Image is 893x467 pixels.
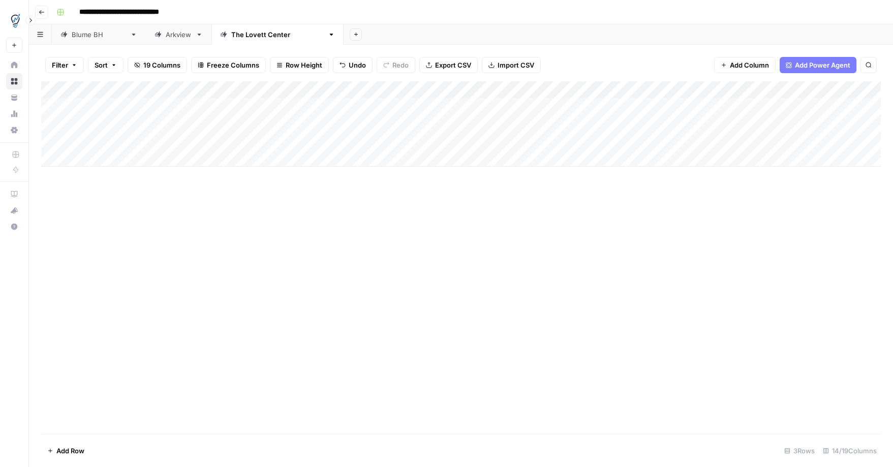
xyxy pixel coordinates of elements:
[6,57,22,73] a: Home
[270,57,329,73] button: Row Height
[6,89,22,106] a: Your Data
[231,29,324,40] div: The [PERSON_NAME] Center
[6,202,22,219] button: What's new?
[795,60,850,70] span: Add Power Agent
[286,60,322,70] span: Row Height
[349,60,366,70] span: Undo
[52,24,146,45] a: [PERSON_NAME]
[333,57,373,73] button: Undo
[392,60,409,70] span: Redo
[52,60,68,70] span: Filter
[435,60,471,70] span: Export CSV
[143,60,180,70] span: 19 Columns
[72,29,126,40] div: [PERSON_NAME]
[419,57,478,73] button: Export CSV
[730,60,769,70] span: Add Column
[6,106,22,122] a: Usage
[780,57,856,73] button: Add Power Agent
[56,446,84,456] span: Add Row
[714,57,776,73] button: Add Column
[482,57,541,73] button: Import CSV
[211,24,344,45] a: The [PERSON_NAME] Center
[6,122,22,138] a: Settings
[498,60,534,70] span: Import CSV
[377,57,415,73] button: Redo
[6,186,22,202] a: AirOps Academy
[41,443,90,459] button: Add Row
[166,29,192,40] div: Arkview
[207,60,259,70] span: Freeze Columns
[95,60,108,70] span: Sort
[191,57,266,73] button: Freeze Columns
[128,57,187,73] button: 19 Columns
[6,219,22,235] button: Help + Support
[780,443,819,459] div: 3 Rows
[7,203,22,218] div: What's new?
[6,8,22,34] button: Workspace: TDI Content Team
[88,57,124,73] button: Sort
[6,12,24,30] img: TDI Content Team Logo
[146,24,211,45] a: Arkview
[45,57,84,73] button: Filter
[819,443,881,459] div: 14/19 Columns
[6,73,22,89] a: Browse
